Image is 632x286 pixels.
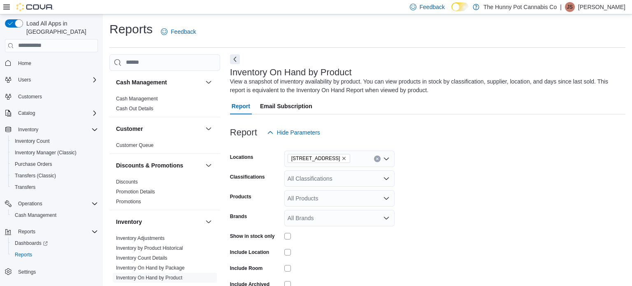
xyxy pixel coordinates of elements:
p: [PERSON_NAME] [578,2,625,12]
a: Customers [15,92,45,102]
a: Discounts [116,179,138,185]
a: Inventory On Hand by Product [116,275,182,281]
button: Next [230,54,240,64]
button: Users [2,74,101,86]
button: Discounts & Promotions [204,160,214,170]
label: Products [230,193,251,200]
button: Users [15,75,34,85]
a: Reports [12,250,35,260]
h3: Discounts & Promotions [116,161,183,170]
span: Catalog [18,110,35,116]
span: Inventory [15,125,98,135]
span: Operations [15,199,98,209]
label: Show in stock only [230,233,275,239]
button: Cash Management [116,78,202,86]
h1: Reports [109,21,153,37]
a: Promotions [116,199,141,205]
span: Cash Management [116,95,158,102]
button: Cash Management [8,209,101,221]
button: Open list of options [383,175,390,182]
button: Inventory [204,217,214,227]
span: Transfers (Classic) [15,172,56,179]
a: Dashboards [12,238,51,248]
span: Reports [15,251,32,258]
span: Feedback [420,3,445,11]
button: Purchase Orders [8,158,101,170]
a: Promotion Details [116,189,155,195]
button: Inventory [2,124,101,135]
button: Hide Parameters [264,124,323,141]
span: Hide Parameters [277,128,320,137]
span: Inventory Manager (Classic) [15,149,77,156]
button: Inventory Manager (Classic) [8,147,101,158]
h3: Report [230,128,257,137]
a: Inventory Manager (Classic) [12,148,80,158]
span: Purchase Orders [15,161,52,167]
span: Purchase Orders [12,159,98,169]
button: Operations [2,198,101,209]
span: Inventory [18,126,38,133]
h3: Inventory On Hand by Product [230,67,352,77]
a: Transfers (Classic) [12,171,59,181]
span: Reports [15,227,98,237]
p: The Hunny Pot Cannabis Co [483,2,557,12]
button: Inventory Count [8,135,101,147]
label: Include Room [230,265,263,272]
h3: Inventory [116,218,142,226]
span: 2500 Hurontario St [288,154,351,163]
span: Catalog [15,108,98,118]
span: Home [18,60,31,67]
span: Inventory Count [15,138,50,144]
div: Discounts & Promotions [109,177,220,210]
span: Reports [18,228,35,235]
span: Customer Queue [116,142,153,149]
span: Dashboards [15,240,48,246]
a: Cash Out Details [116,106,153,112]
button: Inventory [116,218,202,226]
span: Customers [18,93,42,100]
a: Inventory Adjustments [116,235,165,241]
span: Settings [15,266,98,277]
h3: Customer [116,125,143,133]
label: Brands [230,213,247,220]
span: Transfers (Classic) [12,171,98,181]
div: Jessica Steinmetz [565,2,575,12]
span: Report [232,98,250,114]
span: Inventory Manager (Classic) [12,148,98,158]
button: Customer [116,125,202,133]
span: Inventory On Hand by Package [116,265,185,271]
button: Reports [15,227,39,237]
input: Dark Mode [451,2,469,11]
span: [STREET_ADDRESS] [291,154,340,163]
a: Feedback [158,23,199,40]
span: Inventory Count [12,136,98,146]
span: Feedback [171,28,196,36]
label: Locations [230,154,253,160]
span: JS [567,2,573,12]
span: Dashboards [12,238,98,248]
a: Inventory Count Details [116,255,167,261]
span: Transfers [12,182,98,192]
button: Transfers (Classic) [8,170,101,181]
button: Discounts & Promotions [116,161,202,170]
div: Cash Management [109,94,220,117]
h3: Cash Management [116,78,167,86]
span: Inventory Adjustments [116,235,165,242]
img: Cova [16,3,53,11]
button: Reports [2,226,101,237]
button: Clear input [374,156,381,162]
a: Cash Management [12,210,60,220]
button: Catalog [15,108,38,118]
div: View a snapshot of inventory availability by product. You can view products in stock by classific... [230,77,621,95]
span: Cash Management [15,212,56,219]
span: Users [15,75,98,85]
button: Cash Management [204,77,214,87]
button: Customers [2,91,101,102]
button: Open list of options [383,195,390,202]
button: Remove 2500 Hurontario St from selection in this group [342,156,346,161]
a: Customer Queue [116,142,153,148]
